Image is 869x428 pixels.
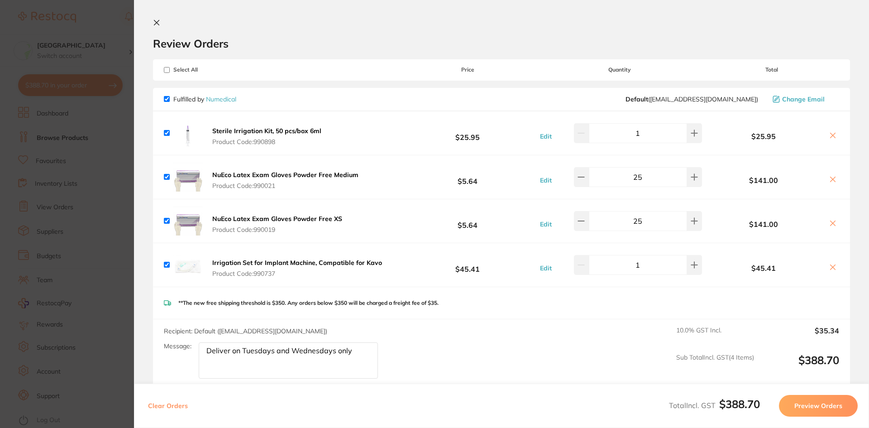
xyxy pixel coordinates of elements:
[537,264,554,272] button: Edit
[173,119,202,148] img: MWxjYzI2ZA
[770,95,839,103] button: Change Email
[782,96,825,103] span: Change Email
[178,300,439,306] p: **The new free shipping threshold is $350. Any orders below $350 will be charged a freight fee of...
[164,342,191,350] label: Message:
[537,220,554,228] button: Edit
[173,96,236,103] p: Fulfilled by
[535,67,704,73] span: Quantity
[164,67,254,73] span: Select All
[210,215,345,234] button: NuEco Latex Exam Gloves Powder Free XS Product Code:990019
[199,342,378,379] textarea: Deliver on Tuesdays and Wednesdays only
[704,132,823,140] b: $25.95
[210,259,385,278] button: Irrigation Set for Implant Machine, Compatible for Kavo Product Code:990737
[704,176,823,184] b: $141.00
[173,250,202,279] img: ZDRvdDM2OA
[704,67,839,73] span: Total
[212,127,321,135] b: Sterile Irrigation Kit, 50 pcs/box 6ml
[761,354,839,379] output: $388.70
[145,395,191,417] button: Clear Orders
[206,95,236,103] a: Numedical
[210,127,324,146] button: Sterile Irrigation Kit, 50 pcs/box 6ml Product Code:990898
[676,327,754,346] span: 10.0 % GST Incl.
[173,207,202,236] img: cTRmdTQ0eQ
[212,270,382,277] span: Product Code: 990737
[625,95,648,103] b: Default
[537,176,554,184] button: Edit
[212,171,358,179] b: NuEco Latex Exam Gloves Powder Free Medium
[400,256,535,273] b: $45.41
[212,259,382,267] b: Irrigation Set for Implant Machine, Compatible for Kavo
[153,37,850,50] h2: Review Orders
[779,395,858,417] button: Preview Orders
[210,171,361,190] button: NuEco Latex Exam Gloves Powder Free Medium Product Code:990021
[173,163,202,192] img: c3k0azBuag
[164,327,327,335] span: Recipient: Default ( [EMAIL_ADDRESS][DOMAIN_NAME] )
[676,354,754,379] span: Sub Total Incl. GST ( 4 Items)
[761,327,839,346] output: $35.34
[400,168,535,185] b: $5.64
[719,397,760,411] b: $388.70
[537,132,554,140] button: Edit
[400,67,535,73] span: Price
[212,226,342,233] span: Product Code: 990019
[212,182,358,189] span: Product Code: 990021
[212,215,342,223] b: NuEco Latex Exam Gloves Powder Free XS
[625,96,758,103] span: orders@numedical.com.au
[704,220,823,228] b: $141.00
[400,212,535,229] b: $5.64
[212,138,321,145] span: Product Code: 990898
[704,264,823,272] b: $45.41
[400,125,535,141] b: $25.95
[669,401,760,410] span: Total Incl. GST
